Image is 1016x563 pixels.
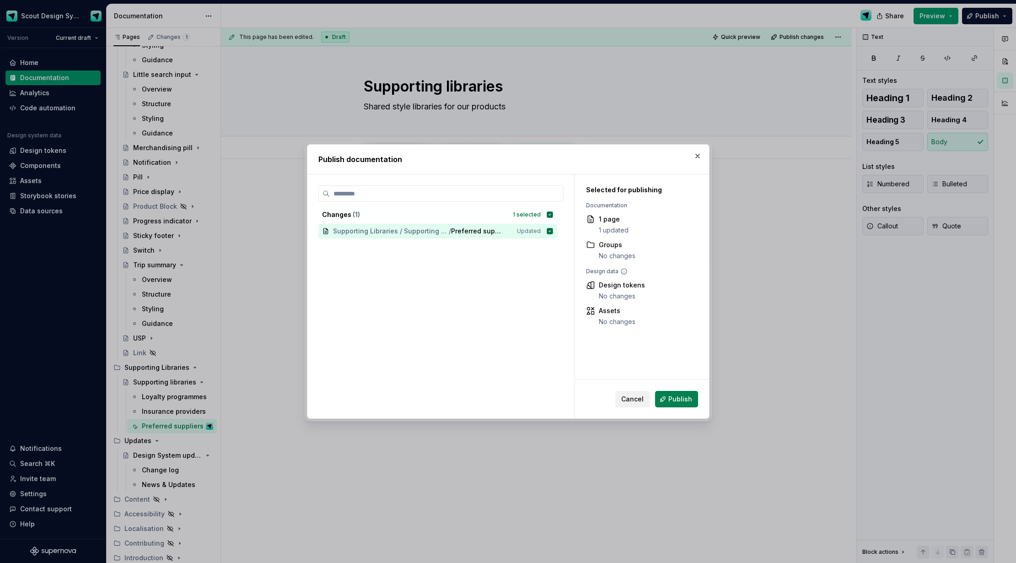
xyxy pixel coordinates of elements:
[655,391,698,407] button: Publish
[615,391,650,407] button: Cancel
[448,227,451,236] span: /
[353,211,360,218] span: ( 1 )
[599,317,635,326] div: No changes
[333,227,449,236] span: Supporting Libraries / Supporting libraries
[668,395,692,404] span: Publish
[599,226,629,235] div: 1 updated
[621,395,644,404] span: Cancel
[517,227,541,235] span: Updated
[586,202,693,209] div: Documentation
[599,251,635,260] div: No changes
[586,268,693,275] div: Design data
[451,227,504,236] span: Preferred suppliers
[599,306,635,315] div: Assets
[599,240,635,249] div: Groups
[586,185,693,195] div: Selected for publishing
[513,211,541,218] div: 1 selected
[599,215,629,224] div: 1 page
[599,281,645,290] div: Design tokens
[322,210,507,219] div: Changes
[318,154,698,165] h2: Publish documentation
[599,292,645,301] div: No changes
